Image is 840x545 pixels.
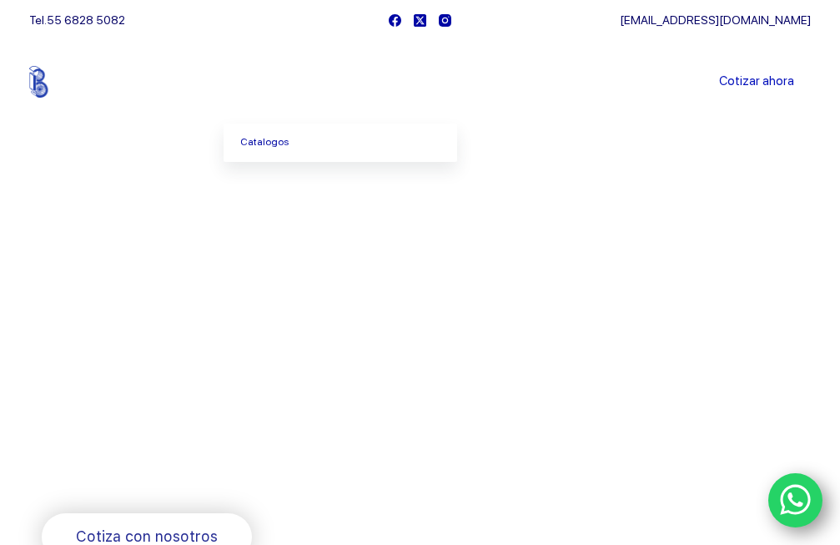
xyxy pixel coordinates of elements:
a: Instagram [439,14,451,27]
span: Rodamientos y refacciones industriales [42,470,371,491]
a: WhatsApp [768,473,823,528]
a: Facebook [389,14,401,27]
a: [EMAIL_ADDRESS][DOMAIN_NAME] [620,13,811,27]
a: X (Twitter) [414,14,426,27]
nav: Menu Principal [224,40,616,124]
span: Tel. [29,13,125,27]
span: Somos los doctores de la industria [42,285,388,452]
a: Cotizar ahora [702,65,811,98]
a: 55 6828 5082 [47,13,125,27]
span: Bienvenido a Balerytodo® [42,249,255,270]
a: Catalogos [224,124,457,162]
img: Balerytodo [29,66,133,98]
